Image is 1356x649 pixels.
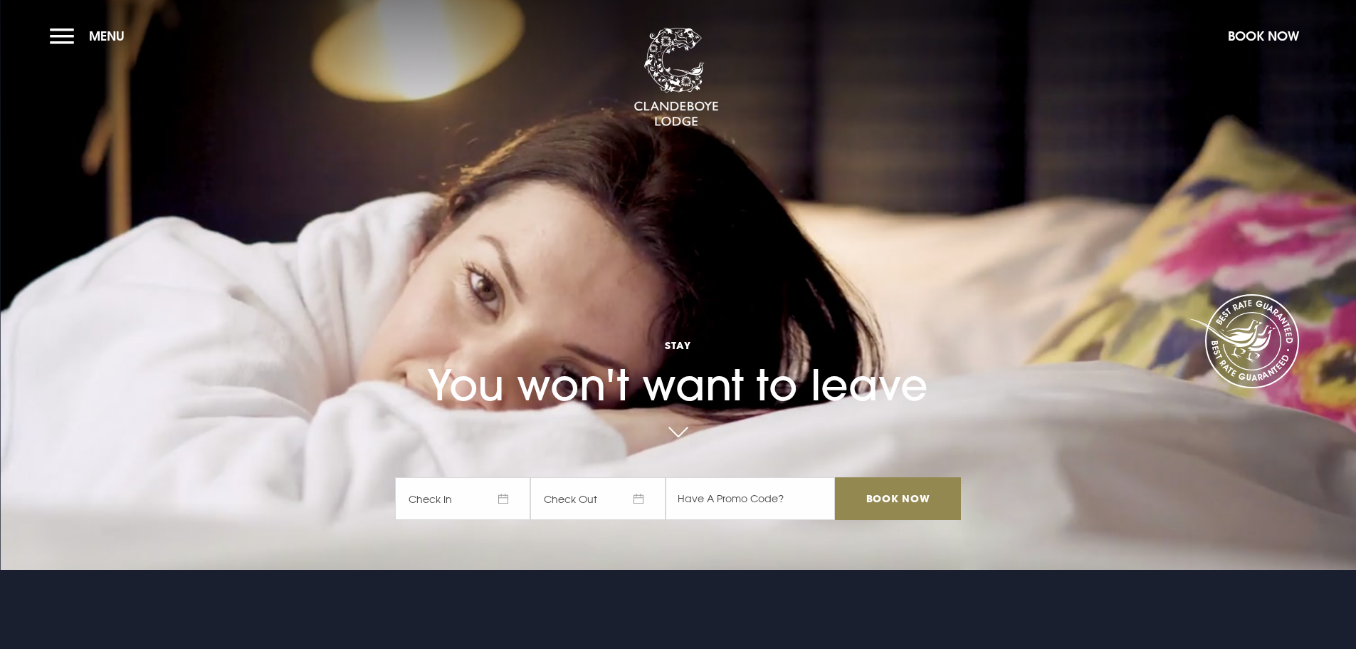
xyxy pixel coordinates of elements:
button: Book Now [1221,21,1306,51]
span: Stay [395,338,960,352]
input: Book Now [835,477,960,520]
button: Menu [50,21,132,51]
span: Check Out [530,477,666,520]
h1: You won't want to leave [395,297,960,410]
input: Have A Promo Code? [666,477,835,520]
img: Clandeboye Lodge [634,28,719,128]
span: Check In [395,477,530,520]
span: Menu [89,28,125,44]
